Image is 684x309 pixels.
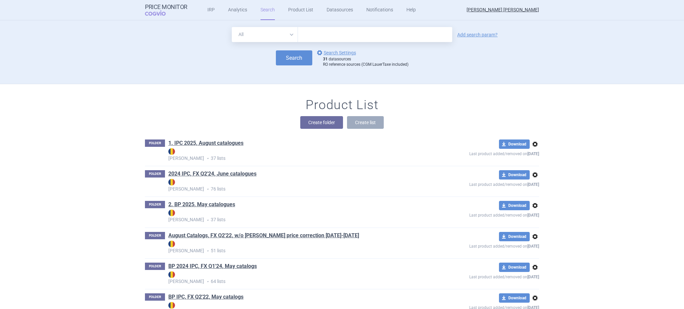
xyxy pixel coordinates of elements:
img: RO [168,271,175,278]
p: Last product added/removed on [421,149,539,157]
i: • [204,217,211,224]
a: Search Settings [316,49,356,57]
i: • [204,155,211,162]
p: Last product added/removed on [421,241,539,250]
strong: [DATE] [527,244,539,249]
a: BP IPC, FX Q2'22, May catalogs [168,293,243,301]
p: Last product added/removed on [421,210,539,219]
a: Price MonitorCOGVIO [145,4,187,16]
p: Last product added/removed on [421,180,539,188]
button: Download [499,201,530,210]
strong: [PERSON_NAME] [168,241,421,253]
p: FOLDER [145,293,165,301]
a: 2024 IPC, FX Q2'24, June catalogues [168,170,256,178]
button: Create list [347,116,384,129]
i: • [204,278,211,285]
img: RO [168,148,175,155]
strong: [PERSON_NAME] [168,148,421,161]
a: 2. BP 2025, May catalogues [168,201,235,208]
p: FOLDER [145,263,165,270]
div: datasources RO reference sources (CGM LauerTaxe included) [323,57,408,67]
strong: [DATE] [527,275,539,279]
p: 64 lists [168,271,421,285]
strong: [PERSON_NAME] [168,271,421,284]
strong: [DATE] [527,213,539,218]
button: Download [499,263,530,272]
h1: BP IPC, FX Q2'22, May catalogs [168,293,243,302]
strong: [DATE] [527,151,539,156]
strong: 31 [323,57,328,61]
i: • [204,186,211,193]
p: 37 lists [168,210,421,223]
button: Download [499,232,530,241]
h1: 2024 IPC, FX Q2'24, June catalogues [168,170,256,179]
h1: August Catalogs, FX Q2'22, w/o HU - Lilly price correction Jan-Feb 2023 [168,232,359,241]
strong: [DATE] [527,182,539,187]
a: Add search param? [457,32,498,37]
button: Search [276,50,312,65]
a: 1. IPC 2025, August catalogues [168,139,243,147]
h1: Product List [306,97,378,113]
p: 37 lists [168,148,421,162]
strong: [PERSON_NAME] [168,210,421,222]
p: FOLDER [145,201,165,208]
img: RO [168,179,175,186]
span: COGVIO [145,10,175,16]
a: August Catalogs, FX Q2'22, w/o [PERSON_NAME] price correction [DATE]-[DATE] [168,232,359,239]
strong: Price Monitor [145,4,187,10]
h1: BP 2024 IPC, FX Q1'24, May catalogs [168,263,257,271]
a: BP 2024 IPC, FX Q1'24, May catalogs [168,263,257,270]
h1: 2. BP 2025, May catalogues [168,201,235,210]
img: RO [168,302,175,309]
img: RO [168,241,175,247]
button: Download [499,170,530,180]
img: RO [168,210,175,216]
button: Download [499,293,530,303]
p: FOLDER [145,170,165,178]
button: Create folder [300,116,343,129]
p: Last product added/removed on [421,272,539,280]
strong: [PERSON_NAME] [168,179,421,192]
p: 76 lists [168,179,421,193]
button: Download [499,139,530,149]
h1: 1. IPC 2025, August catalogues [168,139,243,148]
i: • [204,248,211,254]
p: FOLDER [145,232,165,239]
p: FOLDER [145,139,165,147]
p: 51 lists [168,241,421,254]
